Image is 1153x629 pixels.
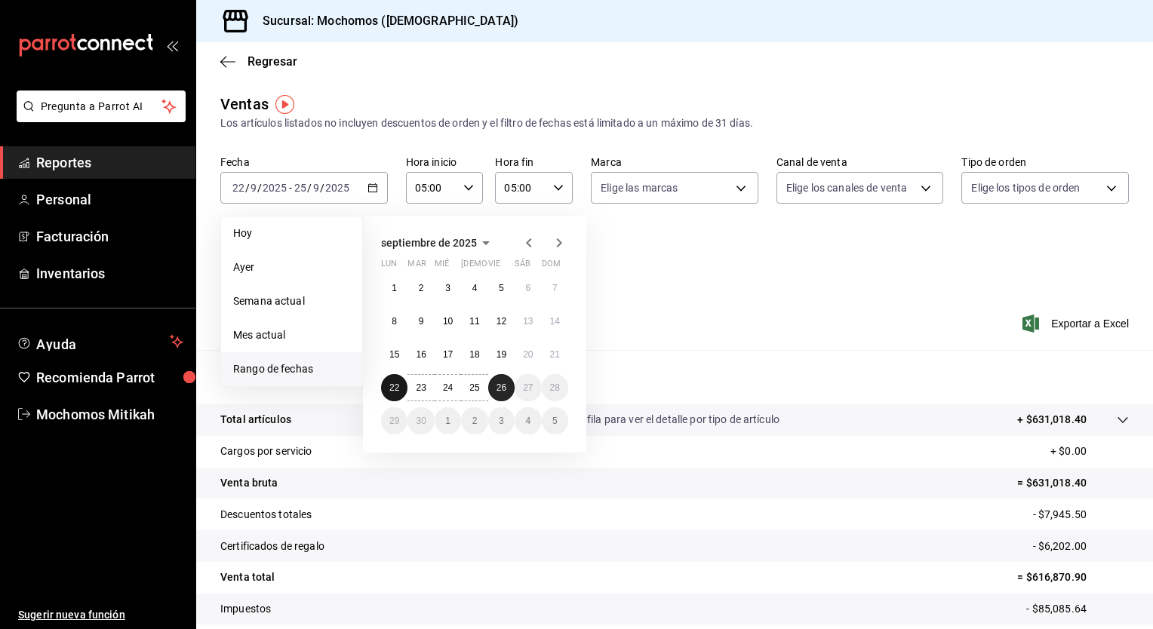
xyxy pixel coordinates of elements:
span: Mes actual [233,327,350,343]
abbr: 1 de septiembre de 2025 [392,283,397,293]
button: 29 de septiembre de 2025 [381,407,407,434]
abbr: jueves [461,259,550,275]
button: 23 de septiembre de 2025 [407,374,434,401]
button: 24 de septiembre de 2025 [435,374,461,401]
p: Venta total [220,569,275,585]
abbr: 3 de septiembre de 2025 [445,283,450,293]
span: Pregunta a Parrot AI [41,99,162,115]
input: ---- [324,182,350,194]
abbr: 30 de septiembre de 2025 [416,416,426,426]
input: -- [312,182,320,194]
abbr: 4 de octubre de 2025 [525,416,530,426]
abbr: 1 de octubre de 2025 [445,416,450,426]
p: - $85,085.64 [1026,601,1129,617]
button: 1 de septiembre de 2025 [381,275,407,302]
button: 5 de octubre de 2025 [542,407,568,434]
div: Los artículos listados no incluyen descuentos de orden y el filtro de fechas está limitado a un m... [220,115,1129,131]
img: Tooltip marker [275,95,294,114]
label: Canal de venta [776,157,944,167]
p: = $631,018.40 [1017,475,1129,491]
button: 15 de septiembre de 2025 [381,341,407,368]
span: Hoy [233,226,350,241]
span: Regresar [248,54,297,69]
span: Personal [36,189,183,210]
abbr: sábado [515,259,530,275]
abbr: 23 de septiembre de 2025 [416,382,426,393]
abbr: 13 de septiembre de 2025 [523,316,533,327]
input: ---- [262,182,287,194]
button: 28 de septiembre de 2025 [542,374,568,401]
abbr: 27 de septiembre de 2025 [523,382,533,393]
button: 30 de septiembre de 2025 [407,407,434,434]
p: Resumen [220,368,1129,386]
abbr: 29 de septiembre de 2025 [389,416,399,426]
abbr: domingo [542,259,561,275]
abbr: 14 de septiembre de 2025 [550,316,560,327]
abbr: 20 de septiembre de 2025 [523,349,533,360]
button: open_drawer_menu [166,39,178,51]
label: Fecha [220,157,388,167]
button: septiembre de 2025 [381,234,495,252]
span: Reportes [36,152,183,173]
button: Exportar a Excel [1025,314,1129,333]
span: / [245,182,250,194]
button: 20 de septiembre de 2025 [515,341,541,368]
p: + $631,018.40 [1017,412,1087,428]
span: / [257,182,262,194]
abbr: 9 de septiembre de 2025 [419,316,424,327]
abbr: 25 de septiembre de 2025 [469,382,479,393]
span: Recomienda Parrot [36,367,183,388]
button: 6 de septiembre de 2025 [515,275,541,302]
button: Regresar [220,54,297,69]
abbr: 12 de septiembre de 2025 [497,316,506,327]
span: Semana actual [233,293,350,309]
button: 3 de septiembre de 2025 [435,275,461,302]
input: -- [294,182,307,194]
button: 4 de septiembre de 2025 [461,275,487,302]
p: Da clic en la fila para ver el detalle por tipo de artículo [529,412,779,428]
input: -- [250,182,257,194]
abbr: 28 de septiembre de 2025 [550,382,560,393]
abbr: 6 de septiembre de 2025 [525,283,530,293]
abbr: 26 de septiembre de 2025 [497,382,506,393]
button: 1 de octubre de 2025 [435,407,461,434]
abbr: 16 de septiembre de 2025 [416,349,426,360]
abbr: 8 de septiembre de 2025 [392,316,397,327]
abbr: 21 de septiembre de 2025 [550,349,560,360]
p: Certificados de regalo [220,538,324,554]
span: Facturación [36,226,183,247]
p: Cargos por servicio [220,443,312,459]
button: 25 de septiembre de 2025 [461,374,487,401]
button: 21 de septiembre de 2025 [542,341,568,368]
p: = $616,870.90 [1017,569,1129,585]
abbr: 2 de octubre de 2025 [472,416,478,426]
h3: Sucursal: Mochomos ([DEMOGRAPHIC_DATA]) [251,12,518,30]
abbr: 5 de septiembre de 2025 [499,283,504,293]
span: / [320,182,324,194]
button: 10 de septiembre de 2025 [435,308,461,335]
span: Sugerir nueva función [18,607,183,623]
button: 14 de septiembre de 2025 [542,308,568,335]
label: Hora fin [495,157,573,167]
abbr: lunes [381,259,397,275]
input: -- [232,182,245,194]
span: Rango de fechas [233,361,350,377]
button: 27 de septiembre de 2025 [515,374,541,401]
button: 5 de septiembre de 2025 [488,275,515,302]
abbr: 4 de septiembre de 2025 [472,283,478,293]
p: Venta bruta [220,475,278,491]
span: Ayuda [36,333,164,351]
p: Descuentos totales [220,507,312,523]
button: 22 de septiembre de 2025 [381,374,407,401]
abbr: 11 de septiembre de 2025 [469,316,479,327]
abbr: 3 de octubre de 2025 [499,416,504,426]
p: + $0.00 [1050,443,1129,459]
abbr: 22 de septiembre de 2025 [389,382,399,393]
span: Elige las marcas [601,180,678,195]
button: 18 de septiembre de 2025 [461,341,487,368]
abbr: martes [407,259,426,275]
button: 12 de septiembre de 2025 [488,308,515,335]
button: 8 de septiembre de 2025 [381,308,407,335]
button: 16 de septiembre de 2025 [407,341,434,368]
